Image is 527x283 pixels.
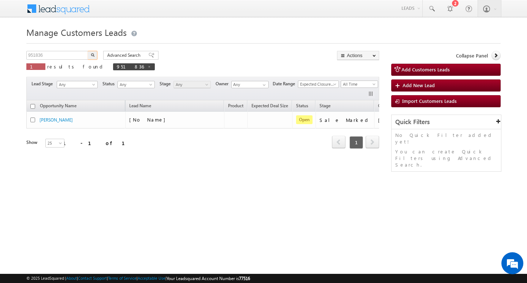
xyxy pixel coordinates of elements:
[350,136,363,149] span: 1
[174,81,209,88] span: Any
[401,66,450,72] span: Add Customers Leads
[392,115,501,129] div: Quick Filters
[332,137,345,148] a: prev
[46,140,65,146] span: 25
[378,117,426,123] div: [PERSON_NAME]
[26,26,127,38] span: Manage Customers Leads
[108,276,137,280] a: Terms of Service
[118,81,153,88] span: Any
[45,139,64,148] a: 25
[31,81,56,87] span: Lead Stage
[30,104,35,109] input: Check all records
[395,132,497,145] p: No Quick Filter added yet!
[57,81,95,88] span: Any
[160,81,173,87] span: Stage
[337,51,379,60] button: Actions
[395,148,497,168] p: You can create Quick Filters using Advanced Search.
[26,139,40,146] div: Show
[378,103,391,108] span: Owner
[47,63,105,70] span: results found
[341,81,376,87] span: All Time
[117,63,144,70] span: 951836
[456,52,488,59] span: Collapse Panel
[91,53,94,57] img: Search
[251,103,288,108] span: Expected Deal Size
[273,81,298,87] span: Date Range
[341,81,378,88] a: All Time
[403,82,435,88] span: Add New Lead
[63,139,134,147] div: 1 - 1 of 1
[36,102,80,111] a: Opportunity Name
[167,276,250,281] span: Your Leadsquared Account Number is
[231,81,269,88] input: Type to Search
[138,276,165,280] a: Acceptable Use
[259,81,268,89] a: Show All Items
[26,275,250,282] span: © 2025 LeadSquared | | | | |
[30,63,42,70] span: 1
[296,115,313,124] span: Open
[173,81,211,88] a: Any
[40,117,73,123] a: [PERSON_NAME]
[319,103,330,108] span: Stage
[228,103,243,108] span: Product
[78,276,107,280] a: Contact Support
[40,103,76,108] span: Opportunity Name
[216,81,231,87] span: Owner
[57,81,98,88] a: Any
[316,102,334,111] a: Stage
[402,98,457,104] span: Import Customers Leads
[366,137,379,148] a: next
[319,117,371,123] div: Sale Marked
[126,102,155,111] span: Lead Name
[298,81,339,88] a: Expected Closure Date
[239,276,250,281] span: 77516
[66,276,77,280] a: About
[298,81,336,87] span: Expected Closure Date
[292,102,312,111] a: Status
[107,52,143,59] span: Advanced Search
[117,81,155,88] a: Any
[102,81,117,87] span: Status
[129,116,169,123] span: [No Name]
[248,102,292,111] a: Expected Deal Size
